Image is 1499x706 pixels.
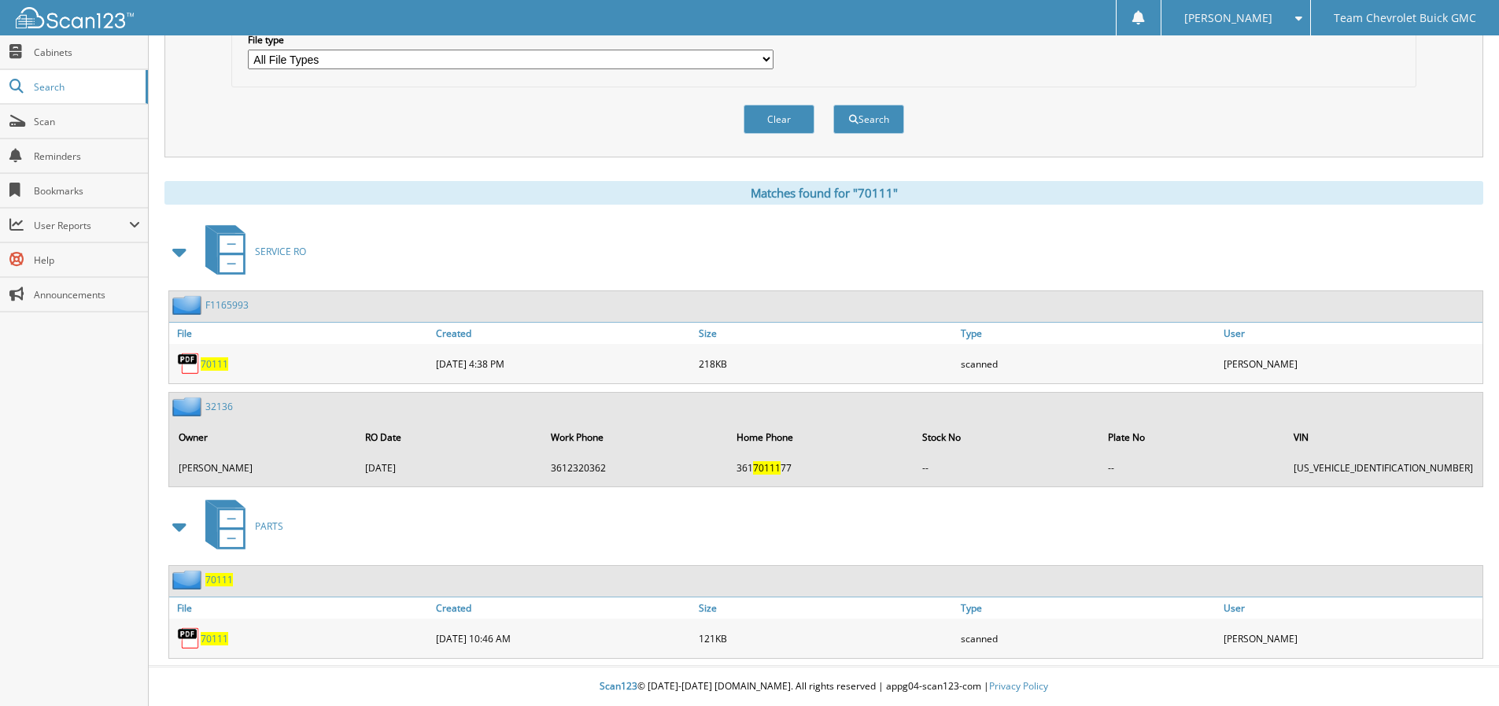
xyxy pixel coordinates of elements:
span: Cabinets [34,46,140,59]
th: RO Date [357,421,541,453]
th: Stock No [914,421,1098,453]
a: SERVICE RO [196,220,306,283]
div: [DATE] 4:38 PM [432,348,695,379]
button: Clear [744,105,814,134]
span: User Reports [34,219,129,232]
img: PDF.png [177,627,201,650]
span: Help [34,253,140,267]
span: Scan123 [600,679,637,693]
iframe: Chat Widget [1420,630,1499,706]
a: Created [432,323,695,344]
img: scan123-logo-white.svg [16,7,134,28]
a: User [1220,597,1482,619]
td: 361 77 [729,455,913,481]
td: -- [914,455,1098,481]
th: VIN [1286,421,1481,453]
td: 3612320362 [543,455,727,481]
button: Search [833,105,904,134]
div: scanned [957,623,1220,654]
a: File [169,323,432,344]
a: 70111 [205,573,233,586]
div: 121KB [695,623,958,654]
th: Home Phone [729,421,913,453]
span: PARTS [255,519,283,533]
div: 218KB [695,348,958,379]
a: F1165993 [205,298,249,312]
td: -- [1100,455,1284,481]
div: scanned [957,348,1220,379]
div: [DATE] 10:46 AM [432,623,695,654]
a: Size [695,597,958,619]
img: PDF.png [177,352,201,375]
a: Size [695,323,958,344]
a: 32136 [205,400,233,413]
td: [PERSON_NAME] [171,455,356,481]
a: Type [957,323,1220,344]
span: SERVICE RO [255,245,306,258]
label: File type [248,33,773,46]
span: Team Chevrolet Buick GMC [1334,13,1476,23]
a: 70111 [201,632,228,645]
div: [PERSON_NAME] [1220,623,1482,654]
div: [PERSON_NAME] [1220,348,1482,379]
span: Scan [34,115,140,128]
span: Bookmarks [34,184,140,198]
a: User [1220,323,1482,344]
th: Plate No [1100,421,1284,453]
span: [PERSON_NAME] [1184,13,1272,23]
a: File [169,597,432,619]
img: folder2.png [172,570,205,590]
span: Reminders [34,150,140,163]
span: Announcements [34,288,140,301]
div: © [DATE]-[DATE] [DOMAIN_NAME]. All rights reserved | appg04-scan123-com | [149,667,1499,706]
img: folder2.png [172,397,205,416]
td: [DATE] [357,455,541,481]
span: Search [34,80,138,94]
th: Owner [171,421,356,453]
td: [US_VEHICLE_IDENTIFICATION_NUMBER] [1286,455,1481,481]
a: Created [432,597,695,619]
a: 70111 [201,357,228,371]
a: Privacy Policy [989,679,1048,693]
a: PARTS [196,495,283,557]
img: folder2.png [172,295,205,315]
a: Type [957,597,1220,619]
th: Work Phone [543,421,727,453]
span: 70111 [753,461,781,475]
div: Matches found for "70111" [164,181,1483,205]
